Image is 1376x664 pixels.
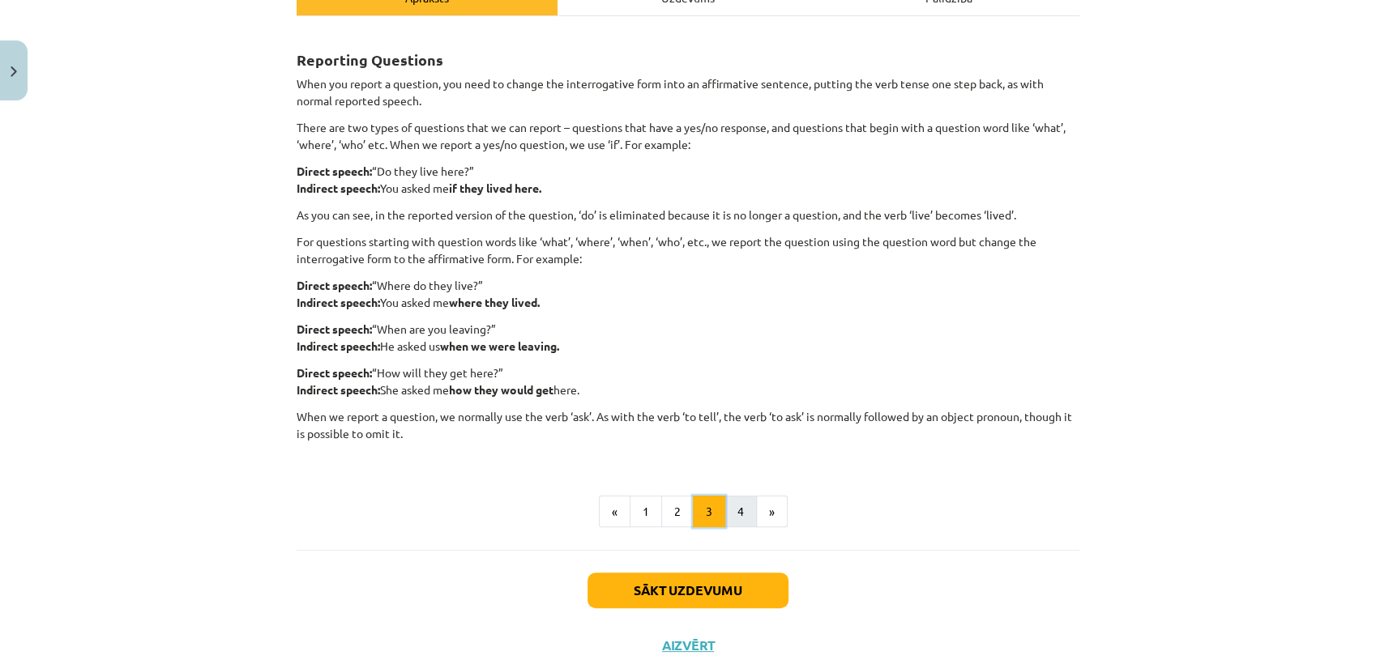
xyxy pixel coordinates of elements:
[657,637,719,653] button: Aizvērt
[599,496,630,528] button: «
[449,295,540,309] strong: where they lived.
[297,119,1079,153] p: There are two types of questions that we can report – questions that have a yes/no response, and ...
[449,181,541,195] strong: if they lived here.
[588,572,788,608] button: Sākt uzdevumu
[297,364,1079,398] p: “How will they get here?” She asked me here.
[297,408,1079,459] p: When we report a question, we normally use the verb ‘ask’. As with the verb ‘to tell’, the verb ‘...
[297,164,372,178] strong: Direct speech:
[724,496,757,528] button: 4
[630,496,662,528] button: 1
[297,338,380,353] strong: Indirect speech:
[297,365,372,380] strong: Direct speech:
[297,321,1079,355] p: “When are you leaving?” He asked us
[297,295,380,309] strong: Indirect speech:
[297,50,443,69] strong: Reporting Questions
[297,382,380,397] strong: Indirect speech:
[297,181,380,195] strong: Indirect speech:
[11,66,17,77] img: icon-close-lesson-0947bae3869378f0d4975bcd49f059093ad1ed9edebbc8119c70593378902aed.svg
[297,496,1079,528] nav: Page navigation example
[449,382,553,397] strong: how they would get
[693,496,725,528] button: 3
[297,321,372,336] strong: Direct speech:
[297,278,372,292] strong: Direct speech:
[756,496,788,528] button: »
[661,496,694,528] button: 2
[297,206,1079,223] p: As you can see, in the reported version of the question, ‘do’ is eliminated because it is no long...
[297,163,1079,197] p: “Do they live here?” You asked me
[297,75,1079,109] p: When you report a question, you need to change the interrogative form into an affirmative sentenc...
[440,338,559,353] strong: when we were leaving.
[297,233,1079,267] p: For questions starting with question words like ‘what’, ‘where’, ‘when’, ‘who’, etc., we report t...
[297,277,1079,311] p: “Where do they live?” You asked me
